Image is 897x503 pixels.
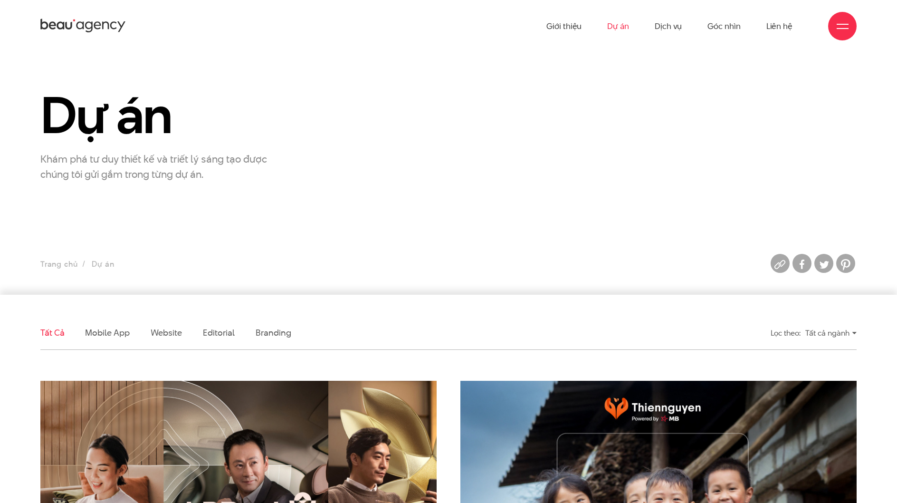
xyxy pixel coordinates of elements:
[771,325,801,341] div: Lọc theo:
[85,327,129,339] a: Mobile app
[40,151,278,182] p: Khám phá tư duy thiết kế và triết lý sáng tạo được chúng tôi gửi gắm trong từng dự án.
[203,327,235,339] a: Editorial
[40,259,77,270] a: Trang chủ
[40,88,296,143] h1: Dự án
[805,325,857,341] div: Tất cả ngành
[256,327,291,339] a: Branding
[40,327,64,339] a: Tất cả
[151,327,182,339] a: Website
